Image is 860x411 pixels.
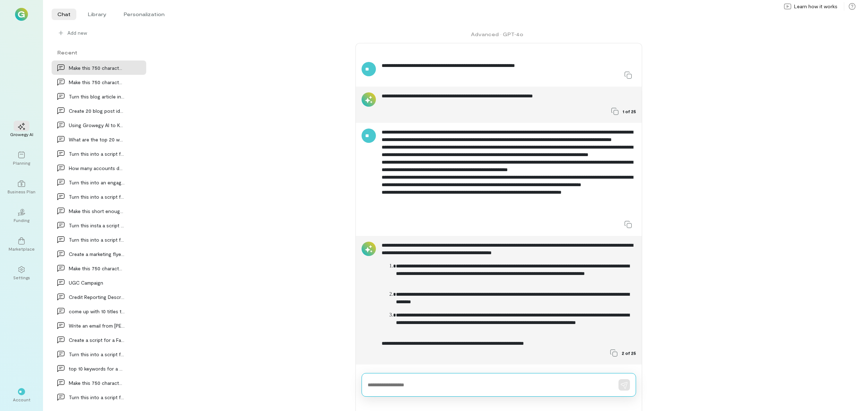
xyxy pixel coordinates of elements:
[69,150,125,158] div: Turn this into a script for a facebook reel: Cur…
[623,108,636,114] span: 1 of 25
[69,193,125,200] div: Turn this into a script for an Instagram Reel: W…
[9,232,34,257] a: Marketplace
[69,207,125,215] div: Make this short enough for a quarter page flyer:…
[69,236,125,243] div: Turn this into a script for a facebook reel: Wha…
[69,279,125,286] div: UGC Campaign
[69,222,125,229] div: Turn this insta a script for an instagram reel:…
[69,379,125,387] div: Make this 750 characters or LESS: Big Shout-out…
[14,217,29,223] div: Funding
[69,78,125,86] div: Make this 750 characters or less:
[82,9,112,20] li: Library
[9,203,34,229] a: Funding
[9,260,34,286] a: Settings
[69,93,125,100] div: Turn this blog article into a social media reel s…
[52,49,146,56] div: Recent
[67,29,140,37] span: Add new
[69,179,125,186] div: Turn this into an engaging script for a social me…
[69,336,125,344] div: Create a script for a Facebook Reel. Make the sc…
[622,350,636,356] span: 2 of 25
[69,322,125,329] div: Write an email from [PERSON_NAME] Twist, Customer Success…
[9,174,34,200] a: Business Plan
[69,136,125,143] div: What are the top 20 ways small business owners ca…
[9,146,34,171] a: Planning
[9,246,35,252] div: Marketplace
[13,160,30,166] div: Planning
[13,275,30,280] div: Settings
[794,3,837,10] span: Learn how it works
[10,131,33,137] div: Growegy AI
[69,293,125,301] div: Credit Reporting Descrepancies
[69,64,125,72] div: Make this 750 characters or less and remove the e…
[69,308,125,315] div: come up with 10 titles that say: Journey Towards…
[69,121,125,129] div: Using Growegy AI to Keep You Moving
[13,397,30,402] div: Account
[8,189,35,194] div: Business Plan
[118,9,170,20] li: Personalization
[69,265,125,272] div: Make this 750 characters or less: Paying Before…
[69,164,125,172] div: How many accounts do I need to build a business c…
[69,250,125,258] div: Create a marketing flyer for the company Re-Leash…
[69,107,125,115] div: Create 20 blog post ideas for Growegy, Inc. (Grow…
[69,365,125,372] div: top 10 keywords for a mobile notary service
[52,9,76,20] li: Chat
[69,393,125,401] div: Turn this into a script for a compelling and educ…
[69,350,125,358] div: Turn this into a script for a facebook reel. Mak…
[9,117,34,143] a: Growegy AI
